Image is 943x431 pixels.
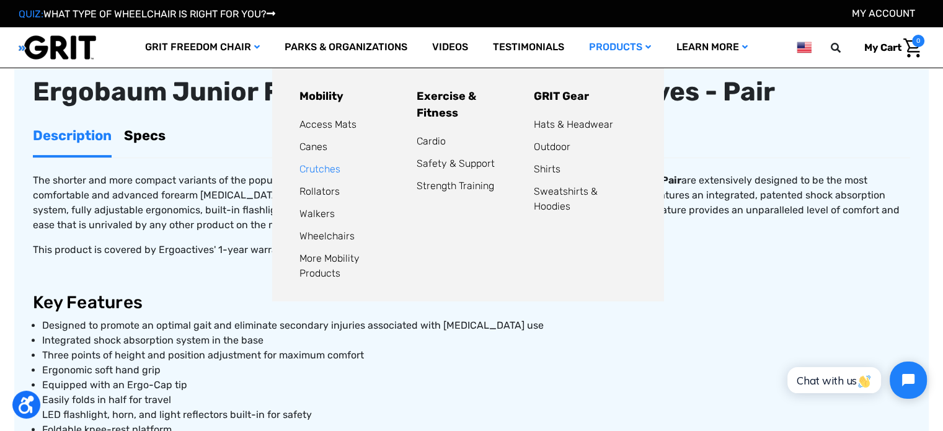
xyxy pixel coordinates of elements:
a: Wheelchairs [299,230,355,242]
a: Outdoor [534,141,570,153]
a: Mobility [299,89,343,103]
span: QUIZ: [19,8,43,20]
p: This product is covered by Ergoactives' 1-year warranty. [33,242,910,257]
a: Products [577,27,663,68]
p: The shorter and more compact variants of the popular Ergobaum 7G model, the are extensively desig... [33,173,910,233]
a: Rollators [299,185,340,197]
li: Integrated shock absorption system in the base [42,333,910,348]
a: Crutches [299,163,340,175]
iframe: Tidio Chat [774,351,937,409]
img: us.png [797,40,812,55]
a: QUIZ:WHAT TYPE OF WHEELCHAIR IS RIGHT FOR YOU? [19,8,275,20]
a: Specs [124,116,166,155]
li: LED flashlight, horn, and light reflectors built-in for safety [42,407,910,422]
a: Parks & Organizations [272,27,420,68]
a: Testimonials [480,27,577,68]
li: Designed to promote an optimal gait and eliminate secondary injuries associated with [MEDICAL_DAT... [42,318,910,333]
a: Strength Training [417,180,494,192]
a: Videos [420,27,480,68]
a: Hats & Headwear [534,118,613,130]
li: Ergonomic soft hand grip [42,363,910,378]
span: 0 [912,35,924,47]
a: Cart with 0 items [855,35,924,61]
a: Account [852,7,915,19]
a: Shirts [534,163,560,175]
a: Access Mats [299,118,356,130]
img: Cart [903,38,921,58]
a: Sweatshirts & Hoodies [534,185,598,212]
h3: Key Features [33,292,910,313]
li: Equipped with an Ergo-Cap tip [42,378,910,393]
a: More Mobility Products [299,252,360,279]
a: GRIT Gear [534,89,589,103]
input: Search [836,35,855,61]
img: GRIT All-Terrain Wheelchair and Mobility Equipment [19,35,96,60]
a: GRIT Freedom Chair [133,27,272,68]
li: Easily folds in half for travel [42,393,910,407]
span: My Cart [864,42,901,53]
a: Description [33,116,112,155]
a: Learn More [663,27,759,68]
a: Walkers [299,208,335,220]
a: Safety & Support [417,158,495,169]
div: Ergobaum Junior Forearm Crutches by Ergoactives - Pair [33,78,910,106]
li: Three points of height and position adjustment for maximum comfort [42,348,910,363]
a: Exercise & Fitness [417,89,476,120]
a: Canes [299,141,327,153]
a: Cardio [417,135,446,147]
